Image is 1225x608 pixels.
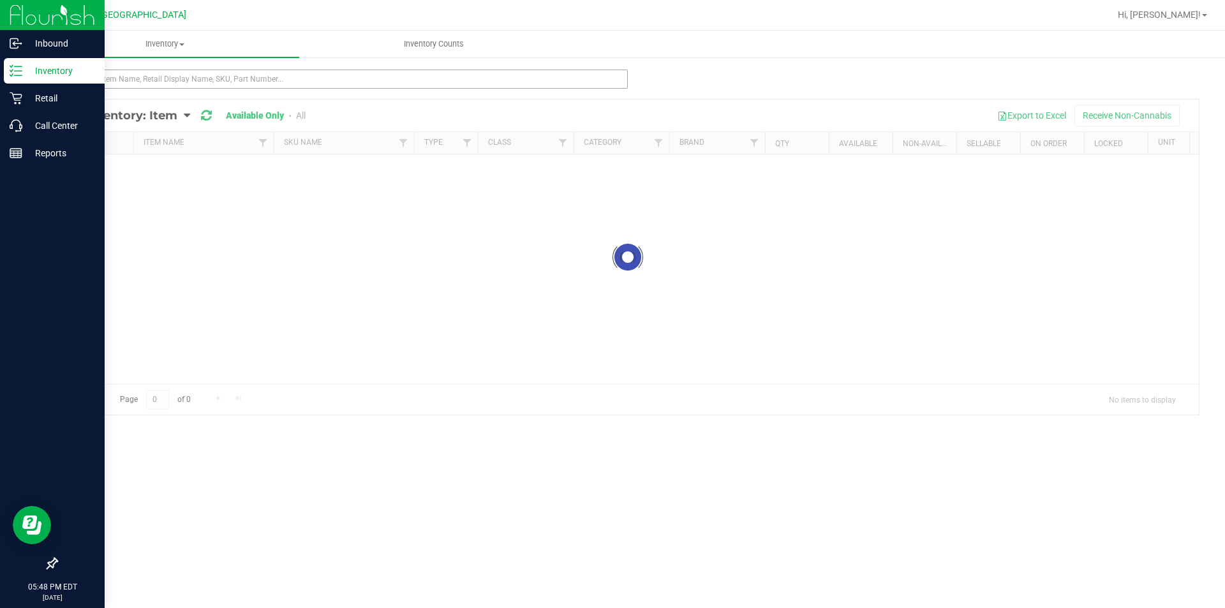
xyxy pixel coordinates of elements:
inline-svg: Retail [10,92,22,105]
span: Inventory [31,38,299,50]
p: 05:48 PM EDT [6,581,99,593]
p: Call Center [22,118,99,133]
p: Inbound [22,36,99,51]
a: Inventory [31,31,299,57]
p: Retail [22,91,99,106]
span: GA2 - [GEOGRAPHIC_DATA] [74,10,186,20]
inline-svg: Inbound [10,37,22,50]
inline-svg: Inventory [10,64,22,77]
a: Inventory Counts [299,31,568,57]
input: Search Item Name, Retail Display Name, SKU, Part Number... [56,70,628,89]
p: Reports [22,145,99,161]
p: Inventory [22,63,99,78]
inline-svg: Reports [10,147,22,159]
span: Inventory Counts [387,38,481,50]
iframe: Resource center [13,506,51,544]
span: Hi, [PERSON_NAME]! [1118,10,1201,20]
inline-svg: Call Center [10,119,22,132]
p: [DATE] [6,593,99,602]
